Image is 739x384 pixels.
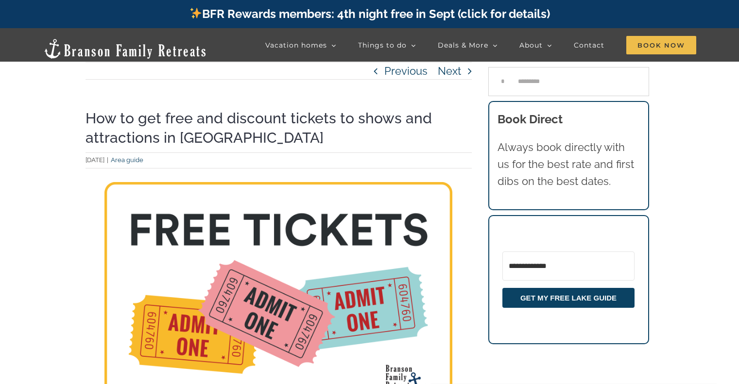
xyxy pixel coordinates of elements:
h1: How to get free and discount tickets to shows and attractions in [GEOGRAPHIC_DATA] [86,109,472,148]
a: Things to do [358,35,416,55]
a: Book Now [626,35,696,55]
span: Contact [574,42,604,49]
img: Branson Family Retreats Logo [43,38,207,60]
a: BFR Rewards members: 4th night free in Sept (click for details) [189,7,550,21]
span: Book Now [626,36,696,54]
span: [DATE] [86,156,104,164]
span: Deals & More [438,42,488,49]
a: About [519,35,552,55]
a: Next [438,63,461,79]
span: Vacation homes [265,42,327,49]
b: Book Direct [498,112,563,126]
a: Deals & More [438,35,498,55]
button: GET MY FREE LAKE GUIDE [502,288,635,308]
nav: Main Menu [265,35,696,55]
p: Always book directly with us for the best rate and first dibs on the best dates. [498,139,639,190]
span: About [519,42,543,49]
a: Contact [574,35,604,55]
img: ✨ [190,7,202,19]
input: Search... [488,67,649,96]
span: | [104,156,111,164]
a: Previous [384,63,428,79]
a: Vacation homes [265,35,336,55]
span: Things to do [358,42,407,49]
input: Email Address [502,251,635,281]
input: Search [488,67,517,96]
a: Area guide [111,156,143,164]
